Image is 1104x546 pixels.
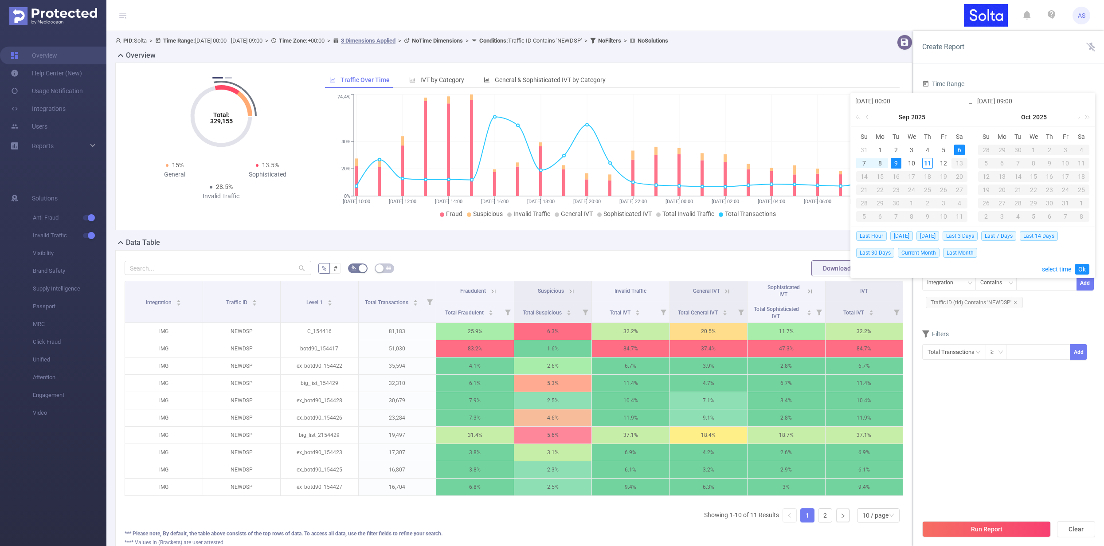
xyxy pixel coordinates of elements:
[936,130,951,143] th: Fri
[978,130,994,143] th: Sun
[1073,157,1089,170] td: October 11, 2025
[920,143,936,157] td: September 4, 2025
[11,118,47,135] a: Users
[1057,183,1073,196] td: October 24, 2025
[262,37,271,44] span: >
[725,210,776,217] span: Total Transactions
[115,37,668,44] span: Solta [DATE] 00:00 - [DATE] 09:00 +00:00
[1026,143,1042,157] td: October 1, 2025
[951,185,967,195] div: 27
[463,37,471,44] span: >
[1026,210,1042,223] td: November 5, 2025
[875,158,885,169] div: 8
[1026,198,1042,208] div: 29
[351,265,356,271] i: icon: bg-colors
[446,210,462,217] span: Fraud
[978,158,994,169] div: 5
[859,145,869,155] div: 31
[978,145,994,155] div: 28
[936,196,951,210] td: October 3, 2025
[818,509,832,522] a: 2
[495,76,606,83] span: General & Sophisticated IVT by Category
[927,275,959,290] div: Integration
[1041,198,1057,208] div: 30
[1026,157,1042,170] td: October 8, 2025
[1010,196,1026,210] td: October 28, 2025
[262,161,279,169] span: 13.5%
[951,210,967,223] td: October 11, 2025
[147,37,155,44] span: >
[920,130,936,143] th: Thu
[212,77,223,79] button: 1
[279,37,308,44] b: Time Zone:
[33,244,106,262] span: Visibility
[1026,158,1042,169] div: 8
[1057,196,1073,210] td: October 31, 2025
[603,210,652,217] span: Sophisticated IVT
[920,170,936,183] td: September 18, 2025
[126,50,156,61] h2: Overview
[872,185,888,195] div: 22
[1026,133,1042,141] span: We
[343,199,370,204] tspan: [DATE] 10:00
[1010,158,1026,169] div: 7
[978,183,994,196] td: October 19, 2025
[389,199,416,204] tspan: [DATE] 12:00
[888,157,904,170] td: September 9, 2025
[1042,261,1071,278] a: select time
[840,513,846,519] i: icon: right
[888,183,904,196] td: September 23, 2025
[1057,171,1073,182] div: 17
[875,145,885,155] div: 1
[811,260,875,276] button: Download PDF
[1026,171,1042,182] div: 15
[1057,133,1073,141] span: Fr
[479,37,508,44] b: Conditions :
[172,161,184,169] span: 15%
[1057,198,1073,208] div: 31
[221,170,314,179] div: Sophisticated
[994,183,1010,196] td: October 20, 2025
[33,209,106,227] span: Anti-Fraud
[951,170,967,183] td: September 20, 2025
[787,513,792,518] i: icon: left
[1073,145,1089,155] div: 4
[856,211,872,222] div: 5
[1010,145,1026,155] div: 30
[1057,130,1073,143] th: Fri
[341,76,390,83] span: Traffic Over Time
[978,185,994,195] div: 19
[1073,133,1089,141] span: Sa
[33,262,106,280] span: Brand Safety
[473,210,503,217] span: Suspicious
[1073,210,1089,223] td: November 8, 2025
[32,142,54,149] span: Reports
[225,77,232,79] button: 2
[859,158,869,169] div: 7
[1010,185,1026,195] div: 21
[1010,210,1026,223] td: November 4, 2025
[582,37,590,44] span: >
[862,509,889,522] div: 10 / page
[856,130,872,143] th: Sun
[33,404,106,422] span: Video
[856,196,872,210] td: September 28, 2025
[978,133,994,141] span: Su
[872,143,888,157] td: September 1, 2025
[32,137,54,155] a: Reports
[978,143,994,157] td: September 28, 2025
[872,171,888,182] div: 15
[409,77,415,83] i: icon: bar-chart
[33,351,106,369] span: Unified
[1073,158,1089,169] div: 11
[818,508,832,522] li: 2
[888,143,904,157] td: September 2, 2025
[856,171,872,182] div: 14
[1073,143,1089,157] td: October 4, 2025
[712,199,739,204] tspan: [DATE] 02:00
[994,158,1010,169] div: 6
[920,157,936,170] td: September 11, 2025
[978,198,994,208] div: 26
[1073,198,1089,208] div: 1
[951,183,967,196] td: September 27, 2025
